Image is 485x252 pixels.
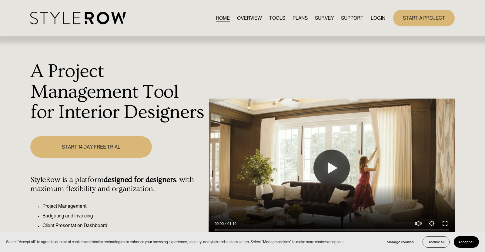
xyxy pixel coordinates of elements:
[341,14,363,22] a: folder dropdown
[427,240,445,244] span: Decline all
[269,14,285,22] a: TOOLS
[30,12,126,24] img: StyleRow
[104,175,176,184] strong: designed for designers
[341,15,363,22] span: SUPPORT
[293,14,308,22] a: PLANS
[237,14,262,22] a: OVERVIEW
[382,236,418,248] button: Manage cookies
[215,228,449,232] input: Seek
[30,175,205,193] h4: StyleRow is a platform , with maximum flexibility and organization.
[454,236,479,248] button: Accept all
[387,240,414,244] span: Manage cookies
[458,240,474,244] span: Accept all
[315,14,334,22] a: SURVEY
[42,222,205,229] p: Client Presentation Dashboard
[6,239,345,245] p: Select “Accept all” to agree to our use of cookies and similar technologies to enhance your brows...
[42,212,205,220] p: Budgeting and Invoicing
[225,221,238,227] div: Duration
[313,150,350,186] button: Play
[371,14,385,22] a: LOGIN
[42,232,205,239] p: Moodboards
[30,136,152,158] a: START 14 DAY FREE TRIAL
[42,203,205,210] p: Project Management
[30,61,205,123] h1: A Project Management Tool for Interior Designers
[423,236,450,248] button: Decline all
[216,14,230,22] a: HOME
[215,221,225,227] div: Current time
[393,10,455,26] a: START A PROJECT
